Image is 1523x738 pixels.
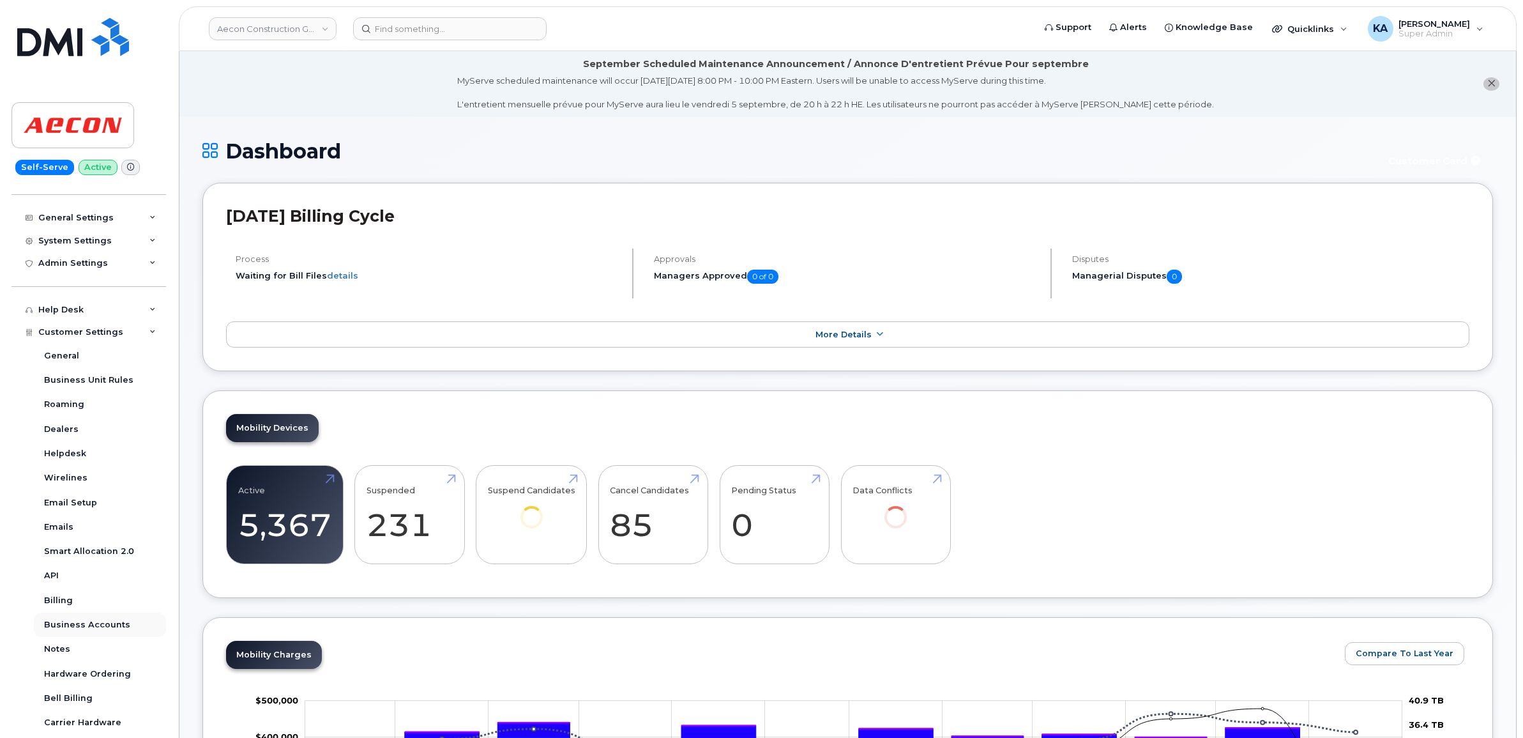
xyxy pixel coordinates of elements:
a: Suspend Candidates [488,473,575,546]
tspan: $500,000 [255,695,298,705]
h5: Managerial Disputes [1072,270,1469,284]
h4: Approvals [654,254,1040,264]
a: details [327,270,358,281]
span: Compare To Last Year [1356,647,1453,659]
button: Compare To Last Year [1345,642,1464,665]
a: Active 5,367 [238,473,331,557]
a: Mobility Charges [226,641,322,669]
button: Customer Card [1378,150,1493,173]
h4: Process [236,254,621,264]
a: Data Conflicts [852,473,939,546]
tspan: 36.4 TB [1409,720,1444,730]
span: More Details [815,330,872,339]
a: Suspended 231 [367,473,453,557]
h5: Managers Approved [654,270,1040,284]
a: Mobility Devices [226,414,319,442]
li: Waiting for Bill Files [236,270,621,282]
a: Pending Status 0 [731,473,817,557]
tspan: 40.9 TB [1409,695,1444,705]
h4: Disputes [1072,254,1469,264]
button: close notification [1483,77,1499,91]
a: Cancel Candidates 85 [610,473,696,557]
h2: [DATE] Billing Cycle [226,206,1469,226]
div: MyServe scheduled maintenance will occur [DATE][DATE] 8:00 PM - 10:00 PM Eastern. Users will be u... [457,75,1214,111]
div: September Scheduled Maintenance Announcement / Annonce D'entretient Prévue Pour septembre [583,58,1089,71]
span: 0 of 0 [747,270,778,284]
g: $0 [255,695,298,705]
h1: Dashboard [202,140,1372,162]
span: 0 [1167,270,1182,284]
